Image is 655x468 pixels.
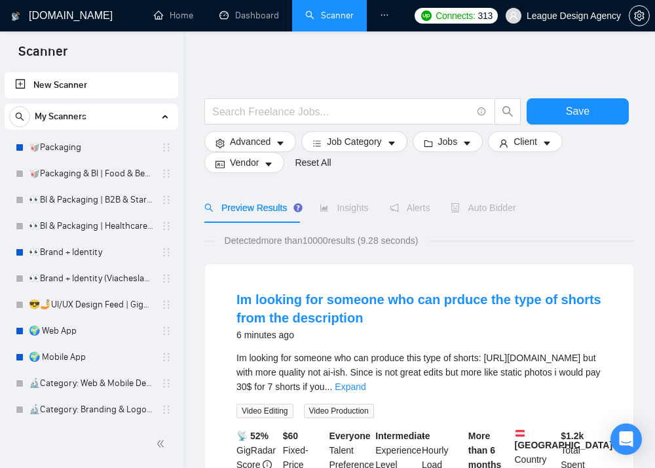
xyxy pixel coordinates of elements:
b: $ 1.2k [561,431,584,441]
div: Open Intercom Messenger [610,423,642,455]
b: Everyone [329,431,371,441]
a: 👀BI & Packaging | B2B & Startup [29,187,153,213]
span: holder [161,404,172,415]
img: upwork-logo.png [421,10,432,21]
span: holder [161,300,172,310]
span: holder [161,378,172,389]
a: Im looking for someone who can prduce the type of shorts from the description [236,292,601,325]
a: New Scanner [15,72,168,98]
button: search [495,98,521,125]
span: ellipsis [380,10,389,20]
a: dashboardDashboard [219,10,279,21]
span: Vendor [230,155,259,170]
span: holder [161,273,172,284]
span: robot [451,203,460,212]
a: setting [629,10,650,21]
button: setting [629,5,650,26]
span: 313 [478,9,493,23]
div: 6 minutes ago [236,327,602,343]
span: Video Editing [236,404,293,418]
span: folder [424,138,433,148]
span: bars [312,138,322,148]
span: Detected more than 10000 results (9.28 seconds) [215,233,428,248]
span: setting [629,10,649,21]
button: settingAdvancedcaret-down [204,131,296,152]
div: Tooltip anchor [292,202,304,214]
span: Job Category [327,134,381,149]
img: logo [11,6,20,27]
li: New Scanner [5,72,178,98]
span: notification [390,203,399,212]
span: caret-down [462,138,472,148]
span: area-chart [320,203,329,212]
a: 🔬Category: Web & Mobile Design [29,370,153,397]
span: holder [161,221,172,231]
a: Reset All [295,155,331,170]
span: search [204,203,214,212]
span: double-left [156,437,169,450]
input: Search Freelance Jobs... [212,104,472,120]
span: holder [161,326,172,336]
b: [GEOGRAPHIC_DATA] [515,429,613,450]
a: 🥡Packaging [29,134,153,161]
span: ... [325,381,333,392]
span: user [509,11,518,20]
span: holder [161,352,172,362]
span: Preview Results [204,203,299,213]
span: My Scanners [35,104,86,130]
span: Connects: [436,9,475,23]
span: caret-down [276,138,285,148]
span: caret-down [387,138,396,148]
a: searchScanner [305,10,354,21]
a: 😎🤳UI/UX Design Feed | GigRadar [29,292,153,318]
span: Alerts [390,203,430,213]
span: caret-down [542,138,552,148]
span: search [10,112,29,121]
span: holder [161,142,172,153]
a: 👀Brand + Identity [29,239,153,265]
button: userClientcaret-down [488,131,563,152]
img: 🇦🇹 [515,429,525,438]
span: holder [161,247,172,258]
span: caret-down [264,159,273,169]
span: Save [566,103,589,119]
a: Expand [335,381,365,392]
span: info-circle [477,107,486,116]
a: homeHome [154,10,193,21]
span: Client [514,134,537,149]
button: barsJob Categorycaret-down [301,131,407,152]
span: idcard [215,159,225,169]
span: holder [161,195,172,205]
button: Save [527,98,629,125]
a: 👀BI & Packaging | Healthcare & Beauty [29,213,153,239]
span: user [499,138,508,148]
b: - [422,431,425,441]
a: 🔬Category: Branding & Logo Design [29,397,153,423]
span: Insights [320,203,368,213]
span: holder [161,168,172,179]
b: Intermediate [375,431,430,441]
span: Video Production [304,404,374,418]
a: 👀Brand + Identity (Viacheslav Crossing) [29,265,153,292]
b: 📡 52% [236,431,269,441]
button: idcardVendorcaret-down [204,152,284,173]
span: setting [215,138,225,148]
div: Im looking for someone who can produce this type of shorts: https://www.youtube.com/shorts/Pjr2EE... [236,351,602,394]
span: search [495,106,520,117]
span: Jobs [438,134,458,149]
span: Scanner [8,42,78,69]
a: 🥡Packaging & BI | Food & Beverage [29,161,153,187]
a: 🌍 Mobile App [29,344,153,370]
button: search [9,106,30,127]
span: Auto Bidder [451,203,515,213]
button: folderJobscaret-down [413,131,483,152]
b: $ 60 [283,431,298,441]
span: Advanced [230,134,271,149]
span: Im looking for someone who can produce this type of shorts: [URL][DOMAIN_NAME] but with more qual... [236,353,601,392]
a: 🌍 Web App [29,318,153,344]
